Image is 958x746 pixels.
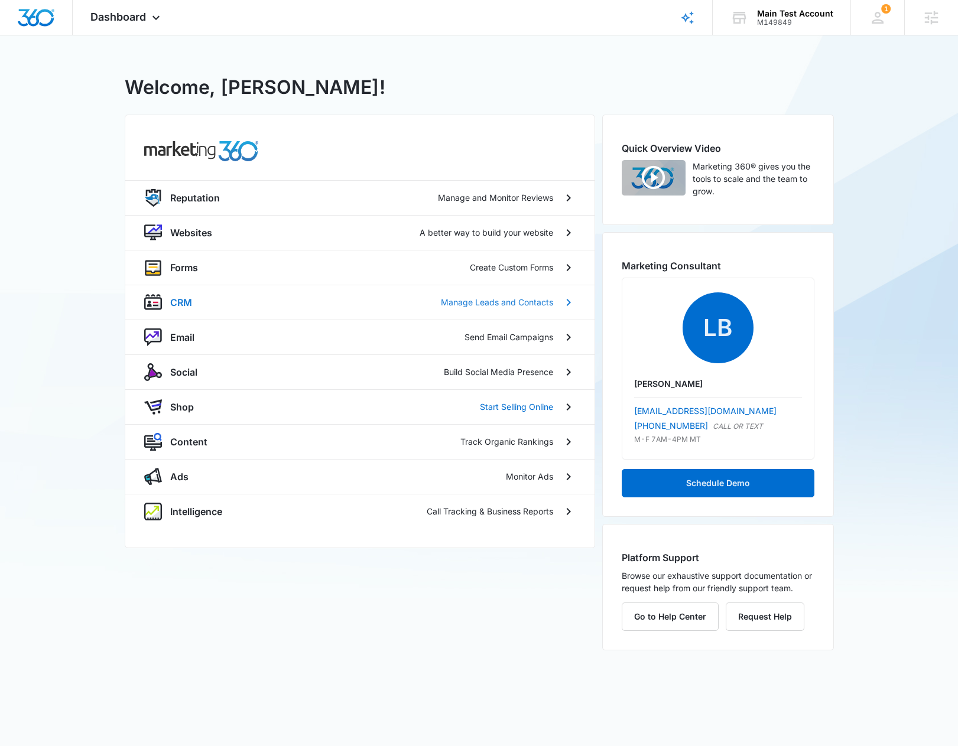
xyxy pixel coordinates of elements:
p: [PERSON_NAME] [634,377,802,390]
p: Call Tracking & Business Reports [427,505,553,517]
p: Browse our exhaustive support documentation or request help from our friendly support team. [622,569,814,594]
img: Quick Overview Video [622,160,686,196]
p: Reputation [170,191,220,205]
p: Track Organic Rankings [460,435,553,448]
img: ads [144,468,162,486]
p: Shop [170,400,194,414]
p: A better way to build your website [420,226,553,239]
span: 1 [881,4,891,14]
img: social [144,363,162,381]
a: adsAdsMonitor Ads [125,459,595,494]
img: intelligence [144,503,162,520]
a: formsFormsCreate Custom Forms [125,250,595,285]
h2: Quick Overview Video [622,141,814,155]
div: account id [757,18,833,27]
img: crm [144,294,162,311]
button: Request Help [726,602,804,631]
span: Dashboard [90,11,146,23]
p: CRM [170,295,192,310]
a: Go to Help Center [622,611,726,621]
img: nurture [144,328,162,346]
p: Build Social Media Presence [444,366,553,378]
p: Websites [170,226,212,240]
a: nurtureEmailSend Email Campaigns [125,320,595,354]
img: website [144,224,162,242]
p: Social [170,365,197,379]
p: Send Email Campaigns [465,331,553,343]
div: account name [757,9,833,18]
button: Schedule Demo [622,469,814,497]
div: notifications count [881,4,891,14]
button: Go to Help Center [622,602,719,631]
h2: Marketing Consultant [622,259,814,273]
a: websiteWebsitesA better way to build your website [125,215,595,250]
p: Intelligence [170,504,222,519]
img: shopApp [144,398,162,416]
p: Forms [170,260,198,275]
p: M-F 7AM-4PM MT [634,434,802,445]
a: contentContentTrack Organic Rankings [125,424,595,459]
a: socialSocialBuild Social Media Presence [125,354,595,389]
a: reputationReputationManage and Monitor Reviews [125,180,595,215]
p: CALL OR TEXT [713,421,763,432]
a: [EMAIL_ADDRESS][DOMAIN_NAME] [634,406,777,416]
p: Content [170,435,207,449]
a: [PHONE_NUMBER] [634,419,708,432]
h2: Platform Support [622,550,814,565]
p: Manage Leads and Contacts [441,296,553,308]
p: Ads [170,470,189,484]
p: Marketing 360® gives you the tools to scale and the team to grow. [693,160,814,197]
a: Request Help [726,611,804,621]
p: Start Selling Online [480,400,553,413]
a: crmCRMManage Leads and Contacts [125,285,595,320]
img: common.products.marketing.title [144,141,259,161]
a: shopAppShopStart Selling Online [125,389,595,424]
p: Monitor Ads [506,470,553,483]
span: LB [683,292,754,363]
img: content [144,433,162,451]
p: Create Custom Forms [470,261,553,273]
img: reputation [144,189,162,207]
h1: Welcome, [PERSON_NAME]! [125,73,385,102]
p: Manage and Monitor Reviews [438,191,553,204]
img: forms [144,259,162,276]
a: intelligenceIntelligenceCall Tracking & Business Reports [125,494,595,529]
p: Email [170,330,194,344]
